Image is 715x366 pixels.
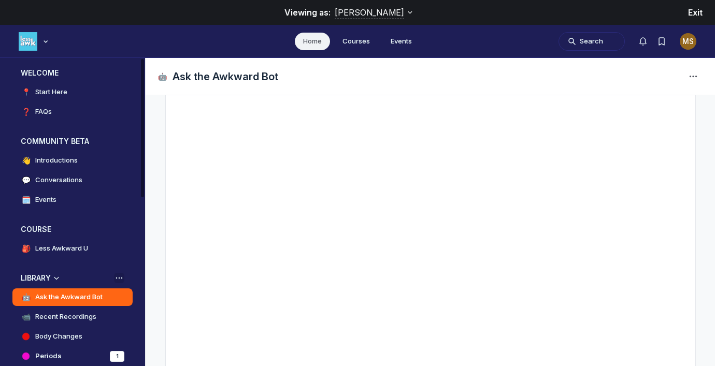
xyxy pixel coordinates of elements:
[35,312,96,322] h4: Recent Recordings
[12,221,133,238] button: COURSECollapse space
[12,270,133,286] button: LIBRARYCollapse space
[21,292,31,302] span: 🤖
[21,68,59,78] h3: WELCOME
[688,6,703,19] button: Exit
[21,224,51,235] h3: COURSE
[12,65,133,81] button: WELCOMECollapse space
[12,133,133,150] button: COMMUNITY BETACollapse space
[35,195,56,205] h4: Events
[21,175,31,185] span: 💬
[12,83,133,101] a: 📍Start Here
[21,136,89,147] h3: COMMUNITY BETA
[21,87,31,97] span: 📍
[382,33,420,50] a: Events
[12,240,133,257] a: 🎒Less Awkward U
[35,243,88,254] h4: Less Awkward U
[110,351,124,362] div: 1
[12,152,133,169] a: 👋Introductions
[114,273,124,283] button: View space group options
[21,243,31,254] span: 🎒
[335,7,404,18] span: [PERSON_NAME]
[51,273,62,283] div: Collapse space
[21,312,31,322] span: 📹
[334,33,378,50] a: Courses
[12,171,133,189] a: 💬Conversations
[21,155,31,166] span: 👋
[295,33,330,50] a: Home
[35,175,82,185] h4: Conversations
[35,107,52,117] h4: FAQs
[35,155,78,166] h4: Introductions
[12,308,133,326] a: 📹Recent Recordings
[12,347,133,365] a: Periods1
[21,195,31,205] span: 🗓️
[35,87,67,97] h4: Start Here
[35,351,62,361] h4: Periods
[335,6,416,19] button: Viewing as:
[21,107,31,117] span: ❓
[284,7,331,18] span: Viewing as:
[35,331,82,342] h4: Body Changes
[146,58,715,95] header: Page Header
[12,328,133,345] a: Body Changes
[559,32,625,51] button: Search
[35,292,103,302] h4: Ask the Awkward Bot
[12,103,133,121] a: ❓FAQs
[12,191,133,209] a: 🗓️Events
[12,288,133,306] a: 🤖Ask the Awkward Bot
[21,273,51,283] h3: LIBRARY
[688,7,703,18] span: Exit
